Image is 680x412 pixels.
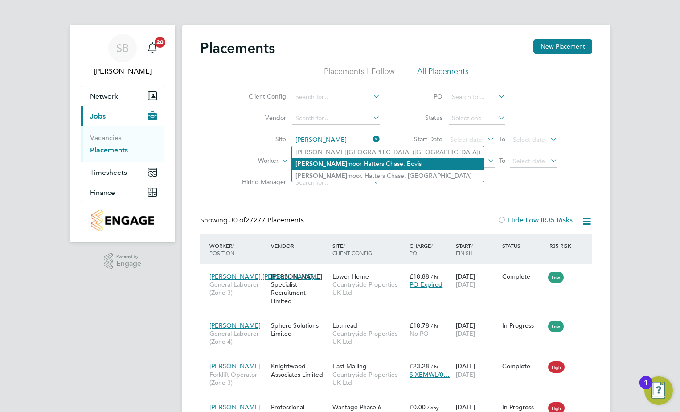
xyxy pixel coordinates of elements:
div: [DATE] [454,268,500,293]
div: Vendor [269,238,330,254]
label: Hiring Manager [235,178,286,186]
div: Knightwood Associates Limited [269,358,330,383]
span: / hr [431,273,438,280]
div: Status [500,238,546,254]
a: [PERSON_NAME]General Labourer (Zone 4)Sphere Solutions LimitedLotmeadCountryside Properties UK Lt... [207,317,592,324]
span: / Position [209,242,234,256]
span: 30 of [229,216,246,225]
div: [DATE] [454,317,500,342]
div: Sphere Solutions Limited [269,317,330,342]
span: [PERSON_NAME] [209,362,261,370]
span: To [496,133,508,145]
span: £0.00 [410,403,426,411]
label: Client Config [235,92,286,100]
span: Lower Herne [332,272,369,280]
input: Select one [449,112,505,125]
span: Engage [116,260,141,268]
div: 1 [644,383,648,394]
span: To [496,155,508,166]
span: East Malling [332,362,367,370]
span: Timesheets [90,168,127,177]
a: [PERSON_NAME] [PERSON_NAME]…General Labourer (Zone 3)[PERSON_NAME] Specialist Recruitment Limited... [207,268,592,275]
div: In Progress [502,321,544,330]
span: Wantage Phase 6 [332,403,381,411]
span: [DATE] [456,280,475,288]
label: Hide Low IR35 Risks [497,216,573,225]
label: Status [402,114,442,122]
span: PO Expired [410,280,442,288]
span: General Labourer (Zone 3) [209,280,266,297]
span: Jobs [90,112,106,120]
span: [DATE] [456,330,475,338]
label: PO [402,92,442,100]
b: [PERSON_NAME] [295,172,347,180]
span: Powered by [116,253,141,260]
span: 20 [155,37,165,48]
input: Search for... [292,134,380,146]
nav: Main navigation [70,25,175,242]
div: Worker [207,238,269,261]
span: / day [427,404,439,411]
a: Vacancies [90,133,122,142]
span: £18.78 [410,321,429,330]
a: Go to home page [81,210,164,231]
button: Jobs [81,106,164,126]
div: Complete [502,272,544,280]
span: Finance [90,188,115,197]
a: [PERSON_NAME]Assistant Site ManagerProfessional Construction Recruitment LimitedWantage Phase 6Co... [207,398,592,406]
span: No PO [410,330,429,338]
input: Search for... [292,112,380,125]
span: Forklift Operator (Zone 3) [209,371,266,387]
b: [PERSON_NAME] [295,160,347,168]
span: Samantha Bolshaw [81,66,164,77]
button: Timesheets [81,162,164,182]
button: New Placement [533,39,592,54]
input: Search for... [292,91,380,103]
span: Lotmead [332,321,357,330]
a: 20 [143,34,161,62]
div: In Progress [502,403,544,411]
span: S-XEMWL/0… [410,371,450,379]
span: Countryside Properties UK Ltd [332,371,405,387]
div: [DATE] [454,358,500,383]
button: Finance [81,182,164,202]
div: Showing [200,216,306,225]
input: Search for... [449,91,505,103]
a: Placements [90,146,128,154]
span: / Client Config [332,242,372,256]
img: countryside-properties-logo-retina.png [91,210,154,231]
label: Site [235,135,286,143]
div: [PERSON_NAME] Specialist Recruitment Limited [269,268,330,309]
span: Low [548,272,564,283]
span: Select date [513,157,545,165]
div: IR35 Risk [546,238,577,254]
span: 27277 Placements [229,216,304,225]
span: [PERSON_NAME] [209,321,261,330]
span: / PO [410,242,433,256]
div: Site [330,238,407,261]
span: Low [548,321,564,332]
span: Select date [513,136,545,144]
label: Vendor [235,114,286,122]
span: SB [116,42,129,54]
li: moor, Hatters Chase, [GEOGRAPHIC_DATA] [292,170,484,182]
span: £23.28 [410,362,429,370]
span: Countryside Properties UK Ltd [332,280,405,297]
span: General Labourer (Zone 4) [209,330,266,346]
span: Countryside Properties UK Ltd [332,330,405,346]
span: [PERSON_NAME] [PERSON_NAME]… [209,272,320,280]
span: Network [90,92,118,100]
h2: Placements [200,39,275,57]
span: / hr [431,363,438,370]
div: Charge [407,238,454,261]
a: [PERSON_NAME]Forklift Operator (Zone 3)Knightwood Associates LimitedEast MallingCountryside Prope... [207,357,592,365]
button: Open Resource Center, 1 new notification [644,376,673,405]
a: Powered byEngage [104,253,142,270]
li: moor Hatters Chase, Bovis [292,158,484,170]
div: Complete [502,362,544,370]
input: Search for... [292,177,380,189]
li: Placements I Follow [324,66,395,82]
label: Start Date [402,135,442,143]
span: High [548,361,565,373]
span: [DATE] [456,371,475,379]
